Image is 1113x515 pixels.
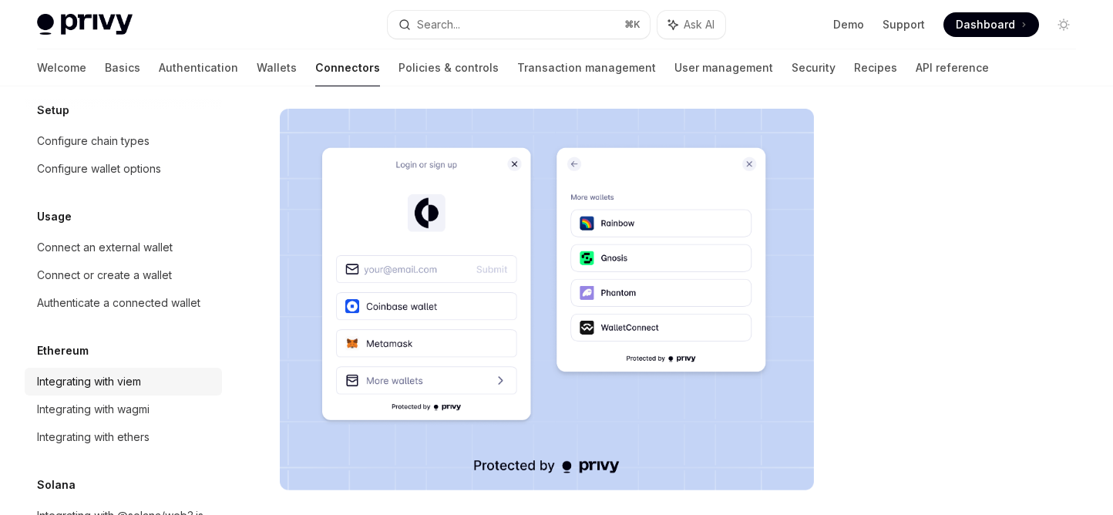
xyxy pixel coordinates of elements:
button: Toggle dark mode [1051,12,1076,37]
div: Integrating with ethers [37,428,150,446]
a: Demo [833,17,864,32]
a: Configure chain types [25,127,222,155]
h5: Solana [37,476,76,494]
a: Wallets [257,49,297,86]
div: Connect an external wallet [37,238,173,257]
span: ⌘ K [624,19,641,31]
a: Security [792,49,836,86]
a: Basics [105,49,140,86]
button: Ask AI [657,11,725,39]
a: User management [674,49,773,86]
div: Integrating with viem [37,372,141,391]
a: API reference [916,49,989,86]
h5: Usage [37,207,72,226]
a: Connect an external wallet [25,234,222,261]
span: Dashboard [956,17,1015,32]
a: Integrating with wagmi [25,396,222,423]
a: Connectors [315,49,380,86]
a: Authentication [159,49,238,86]
div: Integrating with wagmi [37,400,150,419]
img: Connectors3 [280,109,814,490]
div: Connect or create a wallet [37,266,172,284]
img: light logo [37,14,133,35]
a: Connect or create a wallet [25,261,222,289]
a: Transaction management [517,49,656,86]
button: Search...⌘K [388,11,651,39]
a: Configure wallet options [25,155,222,183]
div: Search... [417,15,460,34]
div: Configure chain types [37,132,150,150]
a: Recipes [854,49,897,86]
h5: Ethereum [37,342,89,360]
a: Welcome [37,49,86,86]
div: Configure wallet options [37,160,161,178]
a: Dashboard [943,12,1039,37]
a: Integrating with viem [25,368,222,396]
span: Ask AI [684,17,715,32]
a: Authenticate a connected wallet [25,289,222,317]
a: Integrating with ethers [25,423,222,451]
a: Support [883,17,925,32]
a: Policies & controls [398,49,499,86]
div: Authenticate a connected wallet [37,294,200,312]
